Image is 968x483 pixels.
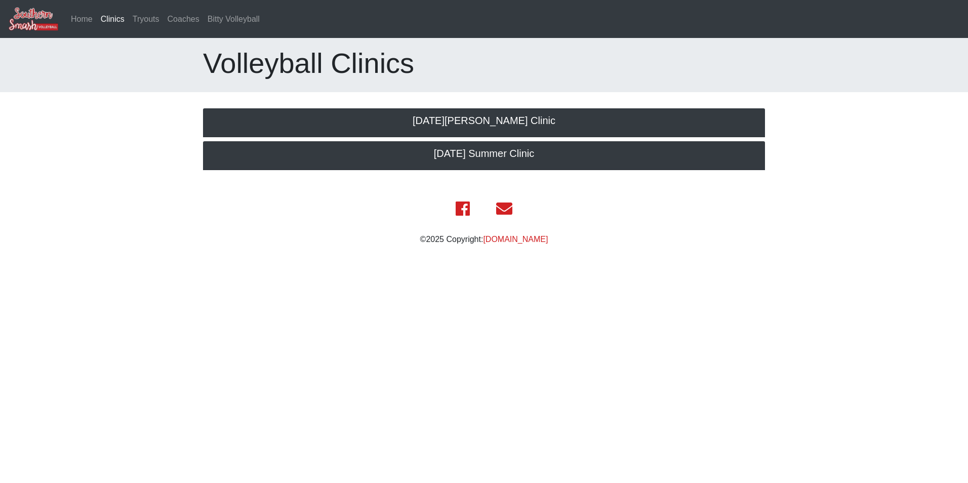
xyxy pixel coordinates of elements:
h5: [DATE][PERSON_NAME] Clinic [213,114,755,127]
a: [DOMAIN_NAME] [483,235,548,244]
a: Bitty Volleyball [204,9,264,29]
a: [DATE][PERSON_NAME] Clinic [203,108,765,137]
a: Coaches [164,9,204,29]
a: [DATE] Summer Clinic [203,141,765,170]
h1: Volleyball Clinics [203,46,765,80]
img: Southern Smash Volleyball [8,7,59,31]
a: Tryouts [129,9,164,29]
h5: [DATE] Summer Clinic [213,147,755,159]
a: Home [67,9,97,29]
a: Clinics [97,9,129,29]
